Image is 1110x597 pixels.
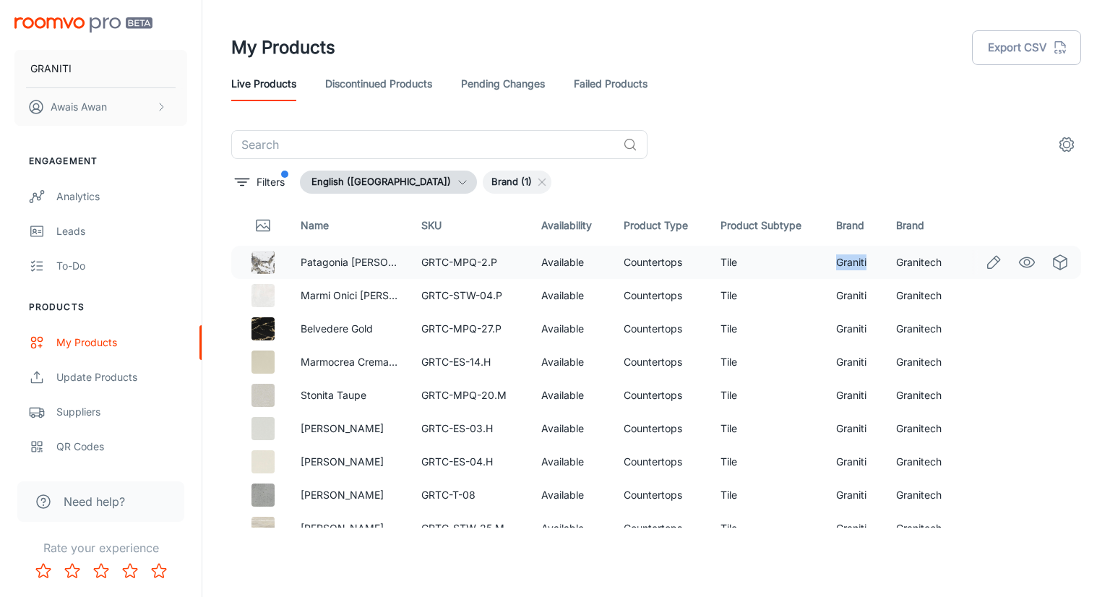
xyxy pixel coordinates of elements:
td: Countertops [612,345,709,379]
a: [PERSON_NAME] [301,422,384,434]
button: Rate 3 star [87,557,116,585]
th: Name [289,205,410,246]
div: Brand (1) [483,171,551,194]
div: Leads [56,223,187,239]
button: Rate 4 star [116,557,145,585]
td: GRTC-MPQ-27.P [410,312,530,345]
a: Belvedere Gold [301,322,373,335]
a: Failed Products [574,66,647,101]
td: Granitech [885,246,961,279]
td: Countertops [612,445,709,478]
td: Graniti [825,379,884,412]
td: Graniti [825,445,884,478]
td: Granitech [885,312,961,345]
td: Graniti [825,312,884,345]
td: Tile [709,246,825,279]
td: Tile [709,312,825,345]
td: Granitech [885,478,961,512]
td: Countertops [612,379,709,412]
td: Countertops [612,279,709,312]
td: Granitech [885,512,961,545]
th: Product Subtype [709,205,825,246]
td: Available [530,512,611,545]
td: Graniti [825,279,884,312]
th: Brand [825,205,884,246]
td: Available [530,312,611,345]
td: Tile [709,478,825,512]
td: Countertops [612,246,709,279]
td: GRTC-MPQ-20.M [410,379,530,412]
a: [PERSON_NAME] [301,489,384,501]
td: Countertops [612,412,709,445]
td: Granitech [885,412,961,445]
div: My Products [56,335,187,351]
p: Rate your experience [12,539,190,557]
td: GRTC-MPQ-2.P [410,246,530,279]
a: Live Products [231,66,296,101]
img: Roomvo PRO Beta [14,17,152,33]
a: See in Visualizer [1015,250,1039,275]
td: Graniti [825,478,884,512]
td: GRTC-STW-04.P [410,279,530,312]
td: Countertops [612,478,709,512]
td: Countertops [612,512,709,545]
a: Edit [981,250,1006,275]
a: Stonita Taupe [301,389,366,401]
a: See in Virtual Samples [1048,250,1072,275]
div: Suppliers [56,404,187,420]
td: Granitech [885,379,961,412]
div: To-do [56,258,187,274]
th: SKU [410,205,530,246]
td: GRTC-ES-14.H [410,345,530,379]
a: Patagonia [PERSON_NAME] [301,256,434,268]
th: Product Type [612,205,709,246]
button: Awais Awan [14,88,187,126]
svg: Thumbnail [254,217,272,234]
p: Filters [257,174,285,190]
td: Graniti [825,246,884,279]
button: English ([GEOGRAPHIC_DATA]) [300,171,477,194]
span: Need help? [64,493,125,510]
td: Tile [709,279,825,312]
td: Graniti [825,512,884,545]
td: Countertops [612,312,709,345]
td: Available [530,379,611,412]
button: Rate 5 star [145,557,173,585]
button: settings [1052,130,1081,159]
th: Brand [885,205,961,246]
td: GRTC-ES-03.H [410,412,530,445]
td: Granitech [885,279,961,312]
td: Granitech [885,345,961,379]
td: Graniti [825,345,884,379]
td: Tile [709,379,825,412]
td: Available [530,445,611,478]
td: GRTC-ES-04.H [410,445,530,478]
button: filter [231,171,288,194]
a: Marmi Onici [PERSON_NAME] [301,289,443,301]
td: Tile [709,445,825,478]
span: Brand (1) [483,175,541,189]
a: [PERSON_NAME] Crema [301,522,418,534]
td: Graniti [825,412,884,445]
button: Export CSV [972,30,1081,65]
button: GRANITI [14,50,187,87]
a: Discontinued Products [325,66,432,101]
h1: My Products [231,35,335,61]
td: Tile [709,512,825,545]
a: Marmocrea Crema Marfil [301,356,418,368]
th: Availability [530,205,611,246]
input: Search [231,130,617,159]
td: Available [530,279,611,312]
p: GRANITI [30,61,72,77]
div: Update Products [56,369,187,385]
td: Available [530,246,611,279]
td: Granitech [885,445,961,478]
td: Tile [709,412,825,445]
button: Rate 2 star [58,557,87,585]
td: GRTC-T-08 [410,478,530,512]
p: Awais Awan [51,99,107,115]
a: [PERSON_NAME] [301,455,384,468]
button: Rate 1 star [29,557,58,585]
div: QR Codes [56,439,187,455]
td: Available [530,478,611,512]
